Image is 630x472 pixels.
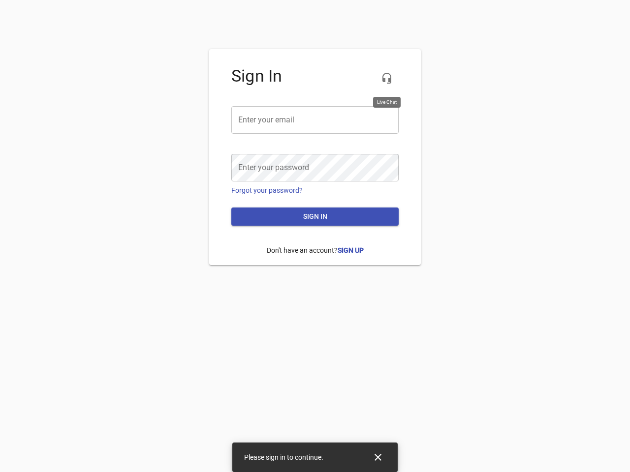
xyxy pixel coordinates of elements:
button: Close [366,445,390,469]
span: Sign in [239,210,391,223]
h4: Sign In [231,66,399,86]
a: Forgot your password? [231,186,303,194]
a: Sign Up [338,246,364,254]
iframe: Chat [415,111,623,465]
p: Don't have an account? [231,238,399,263]
span: Please sign in to continue. [244,453,323,461]
button: Sign in [231,207,399,226]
